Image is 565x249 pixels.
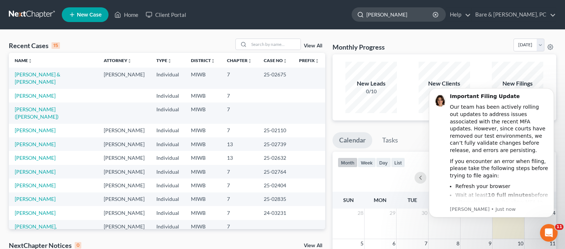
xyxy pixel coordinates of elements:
[156,58,172,63] a: Typeunfold_more
[211,59,215,63] i: unfold_more
[98,220,150,241] td: [PERSON_NAME]
[221,68,258,89] td: 7
[446,8,471,21] a: Help
[15,223,57,237] a: [PERSON_NAME], [PERSON_NAME]
[283,59,287,63] i: unfold_more
[98,206,150,220] td: [PERSON_NAME]
[376,132,405,148] a: Tasks
[258,124,293,137] td: 25-02110
[408,197,417,203] span: Tue
[150,89,185,102] td: Individual
[258,192,293,206] td: 25-02835
[391,158,405,167] button: list
[185,102,221,123] td: MIWB
[185,137,221,151] td: MIWB
[555,224,564,230] span: 11
[540,224,558,242] iframe: Intercom live chat
[150,151,185,165] td: Individual
[360,239,364,248] span: 5
[150,68,185,89] td: Individual
[150,192,185,206] td: Individual
[150,206,185,220] td: Individual
[357,209,364,217] span: 28
[15,155,56,161] a: [PERSON_NAME]
[150,137,185,151] td: Individual
[15,141,56,147] a: [PERSON_NAME]
[15,106,58,120] a: [PERSON_NAME] ([PERSON_NAME])
[185,151,221,165] td: MIWB
[315,59,319,63] i: unfold_more
[221,165,258,178] td: 7
[15,71,60,85] a: [PERSON_NAME] & [PERSON_NAME]
[150,124,185,137] td: Individual
[221,220,258,241] td: 7
[104,58,132,63] a: Attorneyunfold_more
[227,58,252,63] a: Chapterunfold_more
[15,210,56,216] a: [PERSON_NAME]
[75,242,81,249] div: 0
[127,59,132,63] i: unfold_more
[77,12,102,18] span: New Case
[258,206,293,220] td: 24-03231
[150,178,185,192] td: Individual
[28,59,32,63] i: unfold_more
[185,124,221,137] td: MIWB
[150,102,185,123] td: Individual
[98,192,150,206] td: [PERSON_NAME]
[15,58,32,63] a: Nameunfold_more
[258,178,293,192] td: 25-02404
[98,137,150,151] td: [PERSON_NAME]
[185,192,221,206] td: MIWB
[15,127,56,133] a: [PERSON_NAME]
[15,196,56,202] a: [PERSON_NAME]
[150,165,185,178] td: Individual
[191,58,215,63] a: Districtunfold_more
[304,243,322,248] a: View All
[249,39,301,50] input: Search by name...
[98,178,150,192] td: [PERSON_NAME]
[376,158,391,167] button: day
[185,220,221,241] td: MIWB
[345,79,397,88] div: New Leads
[51,42,60,49] div: 15
[167,59,172,63] i: unfold_more
[185,165,221,178] td: MIWB
[150,220,185,241] td: Individual
[185,68,221,89] td: MIWB
[221,178,258,192] td: 7
[338,158,358,167] button: month
[221,137,258,151] td: 13
[185,89,221,102] td: MIWB
[142,8,190,21] a: Client Portal
[333,43,385,51] h3: Monthly Progress
[333,132,372,148] a: Calendar
[264,58,287,63] a: Case Nounfold_more
[248,59,252,63] i: unfold_more
[15,169,56,175] a: [PERSON_NAME]
[185,206,221,220] td: MIWB
[418,79,565,245] iframe: Intercom notifications message
[392,239,396,248] span: 6
[111,8,142,21] a: Home
[185,178,221,192] td: MIWB
[221,102,258,123] td: 7
[345,88,397,95] div: 0/10
[15,182,56,188] a: [PERSON_NAME]
[221,151,258,165] td: 13
[15,93,56,99] a: [PERSON_NAME]
[258,68,293,89] td: 25-02675
[221,206,258,220] td: 7
[221,89,258,102] td: 7
[98,124,150,137] td: [PERSON_NAME]
[366,8,434,21] input: Search by name...
[98,151,150,165] td: [PERSON_NAME]
[258,151,293,165] td: 25-02632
